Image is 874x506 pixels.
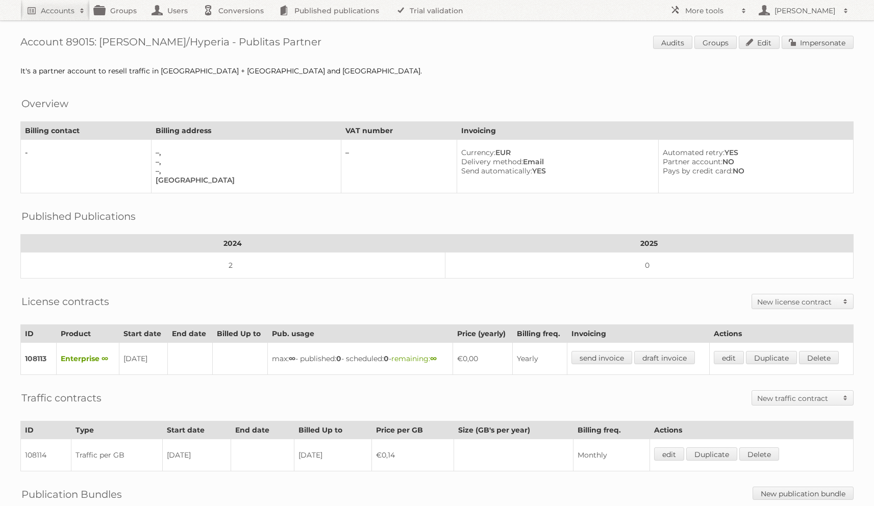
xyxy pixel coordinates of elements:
[838,294,853,309] span: Toggle
[513,325,567,343] th: Billing freq.
[453,343,513,375] td: €0,00
[739,36,780,49] a: Edit
[21,96,68,111] h2: Overview
[461,148,495,157] span: Currency:
[267,325,453,343] th: Pub. usage
[20,36,854,51] h1: Account 89015: [PERSON_NAME]/Hyperia - Publitas Partner
[294,439,372,471] td: [DATE]
[162,439,231,471] td: [DATE]
[384,354,389,363] strong: 0
[653,36,692,49] a: Audits
[21,294,109,309] h2: License contracts
[654,447,684,461] a: edit
[663,157,845,166] div: NO
[513,343,567,375] td: Yearly
[152,122,341,140] th: Billing address
[20,66,854,75] div: It's a partner account to resell traffic in [GEOGRAPHIC_DATA] + [GEOGRAPHIC_DATA] and [GEOGRAPHIC...
[571,351,632,364] a: send invoice
[461,157,523,166] span: Delivery method:
[663,166,845,175] div: NO
[838,391,853,405] span: Toggle
[71,439,162,471] td: Traffic per GB
[213,325,268,343] th: Billed Up to
[757,393,838,403] h2: New traffic contract
[663,157,722,166] span: Partner account:
[663,148,725,157] span: Automated retry:
[445,252,853,279] td: 0
[461,148,650,157] div: EUR
[341,140,457,193] td: –
[21,421,71,439] th: ID
[782,36,854,49] a: Impersonate
[71,421,162,439] th: Type
[663,148,845,157] div: YES
[162,421,231,439] th: Start date
[156,148,333,157] div: –,
[709,325,853,343] th: Actions
[752,294,853,309] a: New license contract
[21,487,122,502] h2: Publication Bundles
[454,421,573,439] th: Size (GB's per year)
[461,166,532,175] span: Send automatically:
[119,343,168,375] td: [DATE]
[752,391,853,405] a: New traffic contract
[231,421,294,439] th: End date
[289,354,295,363] strong: ∞
[634,351,695,364] a: draft invoice
[21,390,102,406] h2: Traffic contracts
[772,6,838,16] h2: [PERSON_NAME]
[694,36,737,49] a: Groups
[21,343,57,375] td: 108113
[119,325,168,343] th: Start date
[21,252,445,279] td: 2
[457,122,854,140] th: Invoicing
[391,354,437,363] span: remaining:
[686,447,737,461] a: Duplicate
[294,421,372,439] th: Billed Up to
[753,487,854,500] a: New publication bundle
[156,157,333,166] div: –,
[336,354,341,363] strong: 0
[573,439,650,471] td: Monthly
[567,325,709,343] th: Invoicing
[739,447,779,461] a: Delete
[341,122,457,140] th: VAT number
[25,148,143,157] div: -
[757,297,838,307] h2: New license contract
[41,6,74,16] h2: Accounts
[21,235,445,252] th: 2024
[21,122,152,140] th: Billing contact
[663,166,733,175] span: Pays by credit card:
[156,166,333,175] div: –,
[461,166,650,175] div: YES
[461,157,650,166] div: Email
[372,439,454,471] td: €0,14
[267,343,453,375] td: max: - published: - scheduled: -
[573,421,650,439] th: Billing freq.
[168,325,213,343] th: End date
[714,351,744,364] a: edit
[57,343,119,375] td: Enterprise ∞
[372,421,454,439] th: Price per GB
[650,421,854,439] th: Actions
[57,325,119,343] th: Product
[21,209,136,224] h2: Published Publications
[799,351,839,364] a: Delete
[453,325,513,343] th: Price (yearly)
[746,351,797,364] a: Duplicate
[445,235,853,252] th: 2025
[156,175,333,185] div: [GEOGRAPHIC_DATA]
[430,354,437,363] strong: ∞
[21,439,71,471] td: 108114
[21,325,57,343] th: ID
[685,6,736,16] h2: More tools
